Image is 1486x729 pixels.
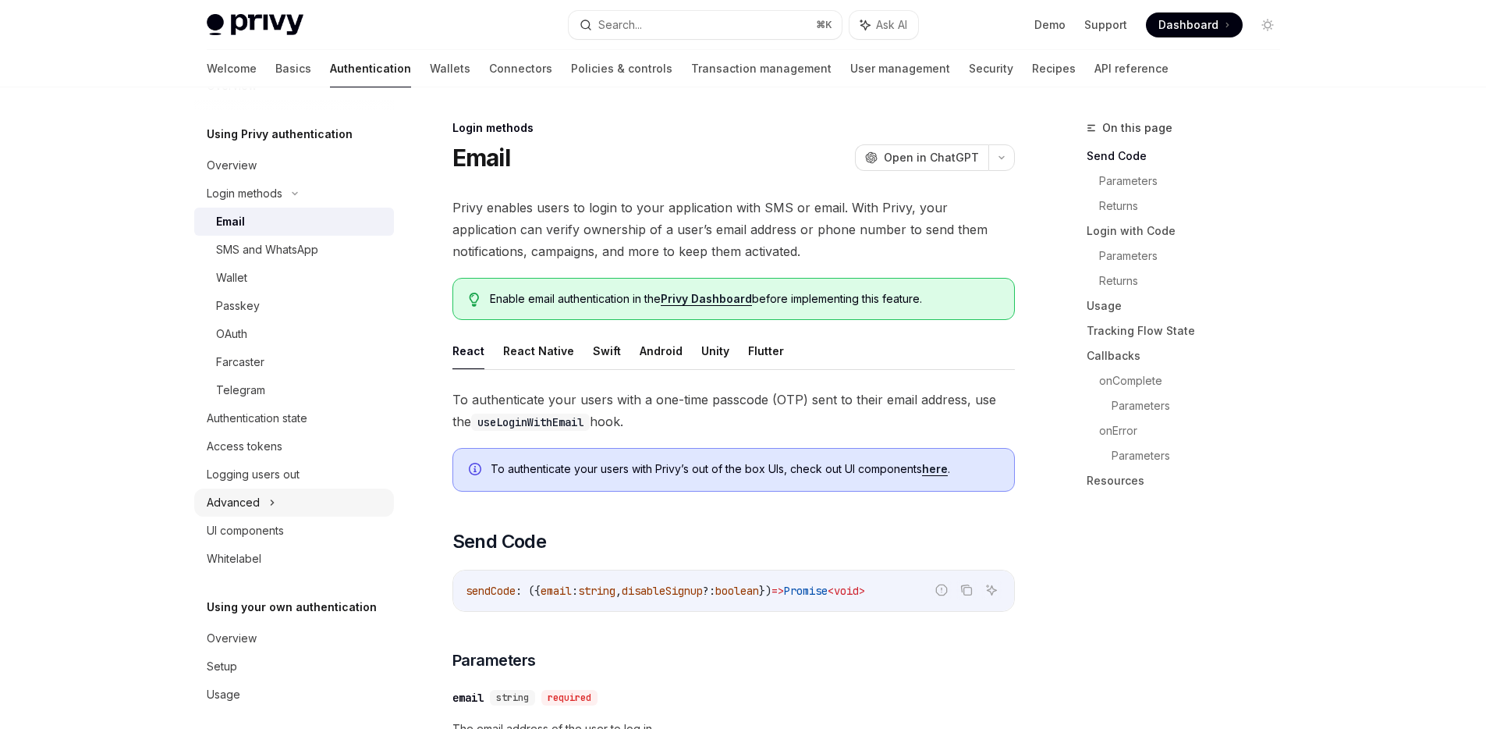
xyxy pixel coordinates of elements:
a: Whitelabel [194,545,394,573]
a: Overview [194,624,394,653]
button: Toggle dark mode [1255,12,1280,37]
div: Advanced [207,493,260,512]
button: React Native [503,332,574,369]
a: Logging users out [194,461,394,489]
div: Login methods [452,120,1015,136]
div: email [452,690,484,706]
span: : [572,584,578,598]
a: Privy Dashboard [661,292,752,306]
div: Search... [598,16,642,34]
div: Telegram [216,381,265,400]
a: Authentication [330,50,411,87]
a: onError [1099,418,1293,443]
span: Dashboard [1158,17,1218,33]
div: Farcaster [216,353,264,372]
a: Access tokens [194,432,394,461]
span: => [771,584,784,598]
span: string [578,584,615,598]
a: Callbacks [1087,343,1293,368]
span: ?: [703,584,715,598]
span: Open in ChatGPT [884,150,979,165]
span: To authenticate your users with a one-time passcode (OTP) sent to their email address, use the hook. [452,389,1015,432]
div: SMS and WhatsApp [216,240,318,259]
button: Copy the contents from the code block [956,580,977,600]
button: Swift [593,332,621,369]
a: Telegram [194,376,394,404]
button: React [452,332,484,369]
a: API reference [1094,50,1169,87]
div: Overview [207,156,257,175]
a: Login with Code [1087,219,1293,244]
a: Security [969,50,1013,87]
a: Returns [1099,194,1293,219]
span: ⌘ K [816,19,832,31]
svg: Tip [469,293,480,307]
div: UI components [207,521,284,540]
a: Wallet [194,264,394,292]
span: sendCode [466,584,516,598]
a: Dashboard [1146,12,1243,37]
a: Recipes [1032,50,1076,87]
button: Flutter [748,332,784,369]
a: Policies & controls [571,50,672,87]
code: useLoginWithEmail [471,414,590,431]
button: Report incorrect code [931,580,952,600]
a: Tracking Flow State [1087,318,1293,343]
a: Usage [194,681,394,709]
span: To authenticate your users with Privy’s out of the box UIs, check out UI components . [491,461,998,477]
a: UI components [194,517,394,545]
div: Usage [207,685,240,704]
a: OAuth [194,320,394,348]
span: string [496,692,529,704]
a: Usage [1087,293,1293,318]
span: Ask AI [876,17,907,33]
a: Basics [275,50,311,87]
div: Access tokens [207,437,282,456]
div: Overview [207,629,257,648]
span: Enable email authentication in the before implementing this feature. [490,291,998,307]
button: Search...⌘K [569,11,842,39]
h1: Email [452,144,510,172]
button: Open in ChatGPT [855,144,988,171]
div: Setup [207,657,237,676]
div: Logging users out [207,465,300,484]
div: Authentication state [207,409,307,428]
div: Whitelabel [207,549,261,568]
a: Passkey [194,292,394,320]
span: On this page [1102,119,1172,137]
span: > [859,584,865,598]
div: Login methods [207,184,282,203]
span: disableSignup [622,584,703,598]
a: Support [1084,17,1127,33]
span: }) [759,584,771,598]
span: < [828,584,834,598]
img: light logo [207,14,303,36]
span: void [834,584,859,598]
a: Authentication state [194,404,394,432]
div: OAuth [216,325,247,343]
h5: Using your own authentication [207,598,377,617]
svg: Info [469,463,484,478]
span: Promise [784,584,828,598]
a: here [922,462,948,476]
a: Email [194,208,394,236]
div: Email [216,212,245,231]
h5: Using Privy authentication [207,125,353,144]
button: Ask AI [849,11,918,39]
span: , [615,584,622,598]
span: email [541,584,572,598]
a: onComplete [1099,368,1293,393]
a: Send Code [1087,144,1293,169]
span: boolean [715,584,759,598]
a: Overview [194,151,394,180]
a: Parameters [1099,169,1293,194]
a: Welcome [207,50,257,87]
button: Android [640,332,683,369]
a: Wallets [430,50,470,87]
a: Resources [1087,468,1293,493]
a: Returns [1099,268,1293,293]
span: Privy enables users to login to your application with SMS or email. With Privy, your application ... [452,197,1015,262]
span: : ({ [516,584,541,598]
a: Farcaster [194,348,394,376]
div: Wallet [216,268,247,287]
